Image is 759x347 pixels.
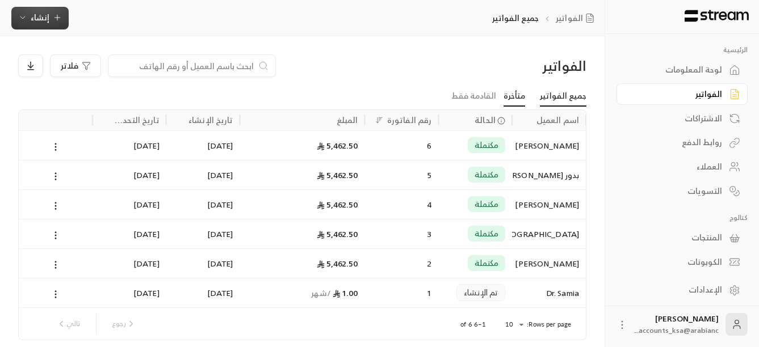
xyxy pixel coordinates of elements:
div: [DATE] [173,278,233,307]
div: [DATE] [99,249,160,278]
a: الاشتراكات [617,107,748,129]
div: 10 [500,318,527,332]
p: الرئيسية [617,45,748,54]
div: [DATE] [173,160,233,189]
div: التسويات [631,185,722,197]
button: إنشاء [11,7,69,29]
div: Dr. Samia [519,278,579,307]
div: 4 [372,190,432,219]
div: [DATE] [99,160,160,189]
p: كتالوج [617,213,748,222]
span: مكتملة [475,139,498,151]
div: 5 [372,160,432,189]
div: الاشتراكات [631,113,722,124]
div: [DATE] [173,131,233,160]
div: [GEOGRAPHIC_DATA] [519,219,579,248]
div: [DATE] [99,278,160,307]
div: 5,462.50 [247,190,358,219]
a: متأخرة [504,86,525,107]
div: المنتجات [631,232,722,243]
div: 5,462.50 [247,160,358,189]
p: جميع الفواتير [492,12,539,24]
span: الحالة [475,114,496,126]
div: الفواتير [452,57,586,75]
div: لوحة المعلومات [631,64,722,75]
div: اسم العميل [536,113,579,127]
p: Rows per page: [527,320,571,329]
span: مكتملة [475,228,498,239]
img: Logo [683,10,750,22]
a: الفواتير [556,12,599,24]
div: المبلغ [337,113,358,127]
a: جميع الفواتير [540,86,586,107]
div: 3 [372,219,432,248]
span: فلاتر [61,62,78,70]
div: روابط الدفع [631,137,722,148]
span: مكتملة [475,169,498,180]
div: 5,462.50 [247,219,358,248]
a: التسويات [617,180,748,202]
div: [PERSON_NAME] [519,131,579,160]
div: العملاء [631,161,722,172]
div: [DATE] [99,131,160,160]
div: [PERSON_NAME] [635,313,719,336]
div: 1 [372,278,432,307]
div: تاريخ الإنشاء [188,113,233,127]
div: [DATE] [99,190,160,219]
a: لوحة المعلومات [617,59,748,81]
a: المنتجات [617,227,748,249]
div: الإعدادات [631,284,722,295]
div: 5,462.50 [247,131,358,160]
div: 2 [372,249,432,278]
button: Sort [372,113,386,127]
a: القادمة فقط [451,86,496,106]
div: 6 [372,131,432,160]
div: [DATE] [173,219,233,248]
div: [DATE] [99,219,160,248]
span: إنشاء [31,10,49,24]
a: الفواتير [617,83,748,105]
div: رقم الفاتورة [387,113,431,127]
div: [DATE] [173,190,233,219]
button: فلاتر [50,54,101,77]
div: بدور [PERSON_NAME] [519,160,579,189]
div: 5,462.50 [247,249,358,278]
div: [PERSON_NAME] [519,249,579,278]
div: [PERSON_NAME] [519,190,579,219]
span: مكتملة [475,257,498,269]
div: الكوبونات [631,256,722,268]
div: الفواتير [631,88,722,100]
div: [DATE] [173,249,233,278]
input: ابحث باسم العميل أو رقم الهاتف [115,60,254,72]
nav: breadcrumb [492,12,598,24]
div: تاريخ التحديث [114,113,160,127]
span: accounts_ksa@arabianc... [635,324,719,336]
span: تم الإنشاء [464,287,498,298]
span: مكتملة [475,198,498,210]
a: الكوبونات [617,251,748,273]
p: 1–6 of 6 [460,320,486,329]
a: الإعدادات [617,279,748,301]
a: روابط الدفع [617,132,748,154]
span: / شهر [311,286,331,300]
a: العملاء [617,156,748,178]
div: 1.00 [247,278,358,307]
